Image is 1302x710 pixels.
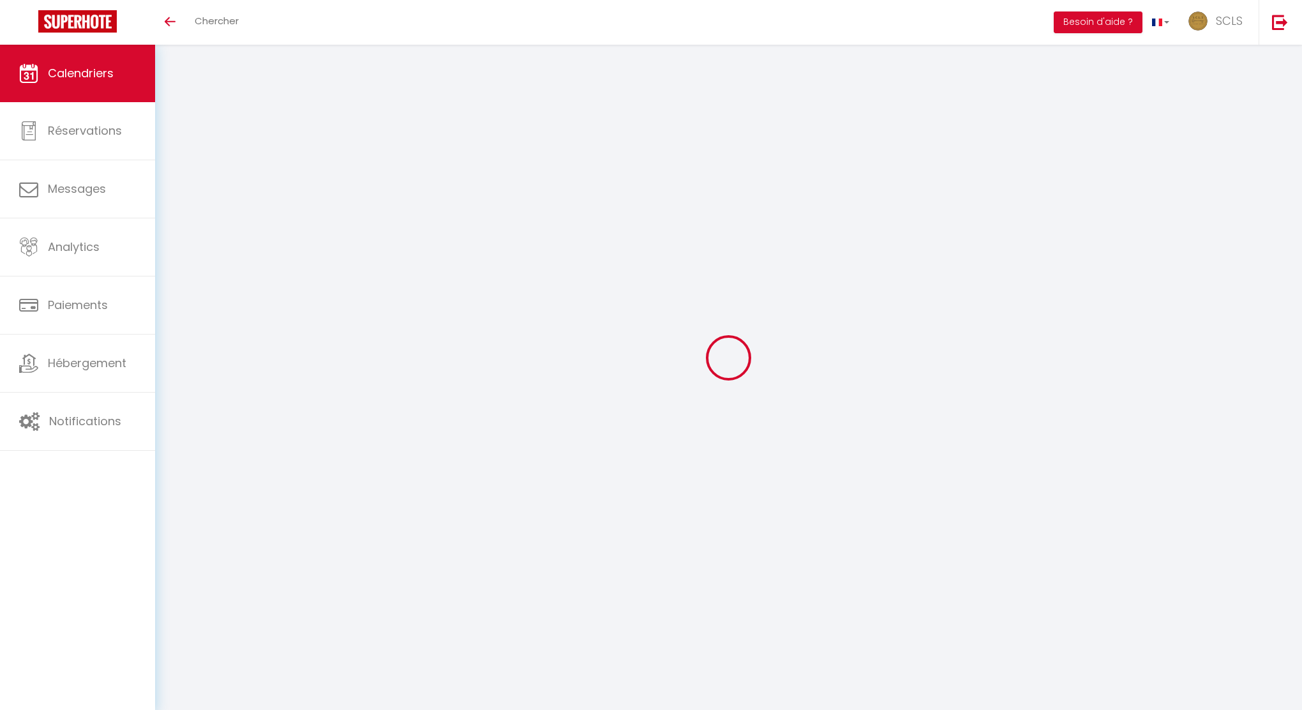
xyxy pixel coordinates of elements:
[1216,13,1243,29] span: SCLS
[48,297,108,313] span: Paiements
[48,355,126,371] span: Hébergement
[1188,11,1208,31] img: ...
[38,10,117,33] img: Super Booking
[48,123,122,139] span: Réservations
[1054,11,1142,33] button: Besoin d'aide ?
[195,14,239,27] span: Chercher
[48,239,100,255] span: Analytics
[48,181,106,197] span: Messages
[1272,14,1288,30] img: logout
[49,413,121,429] span: Notifications
[48,65,114,81] span: Calendriers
